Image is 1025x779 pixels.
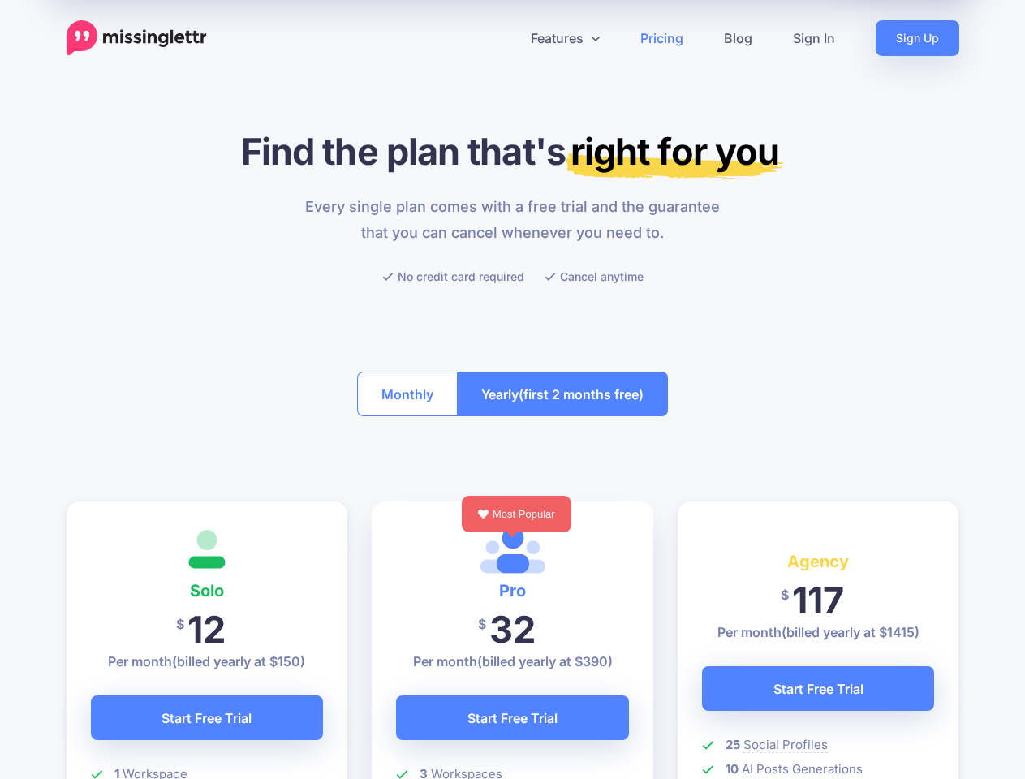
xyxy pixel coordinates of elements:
span: Social Profiles [743,737,828,753]
p: Per month [702,622,935,642]
a: Home [67,20,207,56]
p: Every single plan comes with a free trial and the guarantee that you can cancel whenever you need... [295,194,730,246]
div: Most Popular [462,496,571,532]
h4: Pro [396,578,629,604]
span: AI Posts Generations [742,761,863,777]
p: Per month [396,652,629,671]
a: Pricing [620,20,704,56]
button: Yearly(first 2 months free) [457,372,668,416]
b: 10 [726,761,739,777]
span: $ [781,577,789,613]
a: Blog [704,20,773,56]
a: Features [510,20,620,56]
span: 32 [489,607,536,652]
mark: right for you [566,129,784,179]
a: Start Free Trial [702,666,935,711]
button: Monthly [357,372,458,416]
li: Cancel anytime [545,266,644,286]
span: (billed yearly at $390) [477,653,613,669]
li: No credit card required [382,266,524,286]
span: $ [478,606,486,643]
span: (billed yearly at $1415) [782,624,919,640]
a: Start Free Trial [396,695,629,740]
span: 117 [792,578,844,622]
b: 25 [726,737,740,752]
h1: Find the plan that's [67,129,959,174]
a: Sign In [773,20,855,56]
h4: Agency [702,549,935,575]
a: Sign Up [876,20,959,56]
span: (first 2 months free) [519,381,644,407]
